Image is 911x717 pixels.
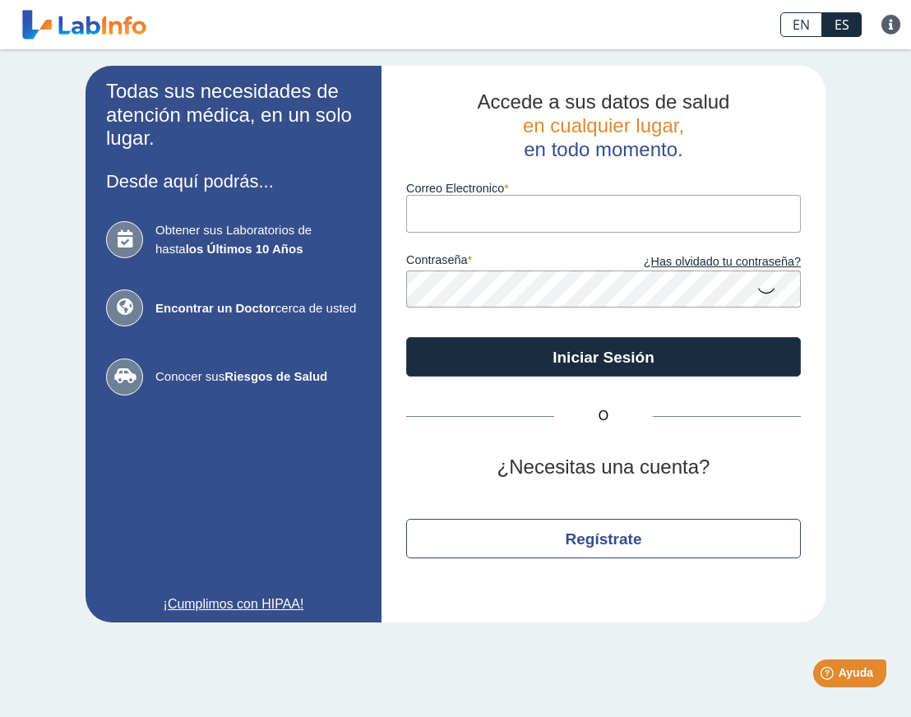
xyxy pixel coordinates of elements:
b: los Últimos 10 Años [186,242,303,256]
span: Accede a sus datos de salud [478,90,730,113]
span: cerca de usted [155,299,361,318]
b: Riesgos de Salud [224,369,327,383]
h3: Desde aquí podrás... [106,171,361,192]
iframe: Help widget launcher [765,653,893,699]
span: en cualquier lugar, [523,114,684,136]
a: ¡Cumplimos con HIPAA! [106,594,361,614]
b: Encontrar un Doctor [155,301,275,315]
span: O [554,406,653,426]
span: Obtener sus Laboratorios de hasta [155,221,361,258]
a: ¿Has olvidado tu contraseña? [603,253,801,271]
button: Regístrate [406,519,801,558]
h2: ¿Necesitas una cuenta? [406,456,801,479]
a: ES [822,12,862,37]
label: contraseña [406,253,603,271]
h2: Todas sus necesidades de atención médica, en un solo lugar. [106,80,361,150]
a: EN [780,12,822,37]
span: en todo momento. [524,138,682,160]
button: Iniciar Sesión [406,337,801,377]
label: Correo Electronico [406,182,801,195]
span: Conocer sus [155,368,361,386]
